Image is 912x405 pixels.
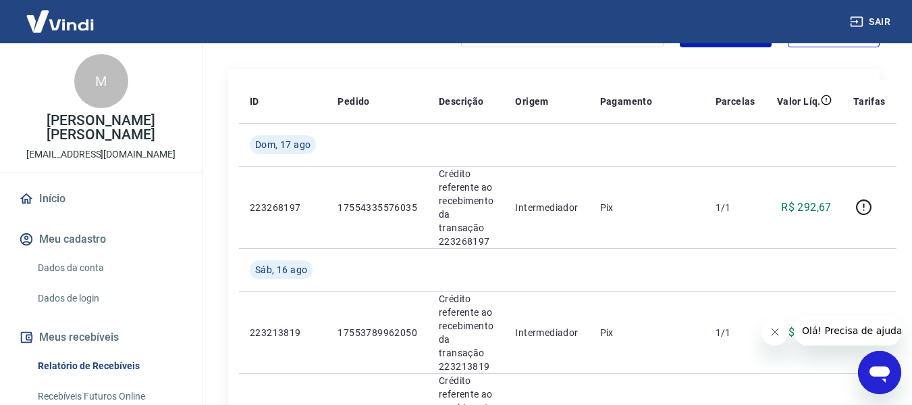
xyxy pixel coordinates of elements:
[716,95,755,108] p: Parcelas
[716,201,755,214] p: 1/1
[338,95,369,108] p: Pedido
[16,224,186,254] button: Meu cadastro
[32,285,186,312] a: Dados de login
[338,201,417,214] p: 17554335576035
[11,114,191,142] p: [PERSON_NAME] [PERSON_NAME]
[781,199,832,216] p: R$ 292,67
[32,352,186,380] a: Relatório de Recebíveis
[16,323,186,352] button: Meus recebíveis
[439,95,484,108] p: Descrição
[250,326,316,339] p: 223213819
[794,316,901,346] iframe: Mensagem da empresa
[26,147,176,162] p: [EMAIL_ADDRESS][DOMAIN_NAME]
[16,1,104,42] img: Vindi
[515,95,548,108] p: Origem
[515,201,578,214] p: Intermediador
[250,95,259,108] p: ID
[761,318,788,346] iframe: Fechar mensagem
[338,326,417,339] p: 17553789962050
[777,95,821,108] p: Valor Líq.
[716,326,755,339] p: 1/1
[853,95,886,108] p: Tarifas
[600,201,694,214] p: Pix
[255,263,307,277] span: Sáb, 16 ago
[74,54,128,108] div: M
[8,9,113,20] span: Olá! Precisa de ajuda?
[515,326,578,339] p: Intermediador
[858,351,901,394] iframe: Botão para abrir a janela de mensagens
[847,9,896,34] button: Sair
[439,292,493,373] p: Crédito referente ao recebimento da transação 223213819
[439,167,493,248] p: Crédito referente ao recebimento da transação 223268197
[600,326,694,339] p: Pix
[32,254,186,282] a: Dados da conta
[255,138,311,151] span: Dom, 17 ago
[250,201,316,214] p: 223268197
[600,95,653,108] p: Pagamento
[16,184,186,214] a: Início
